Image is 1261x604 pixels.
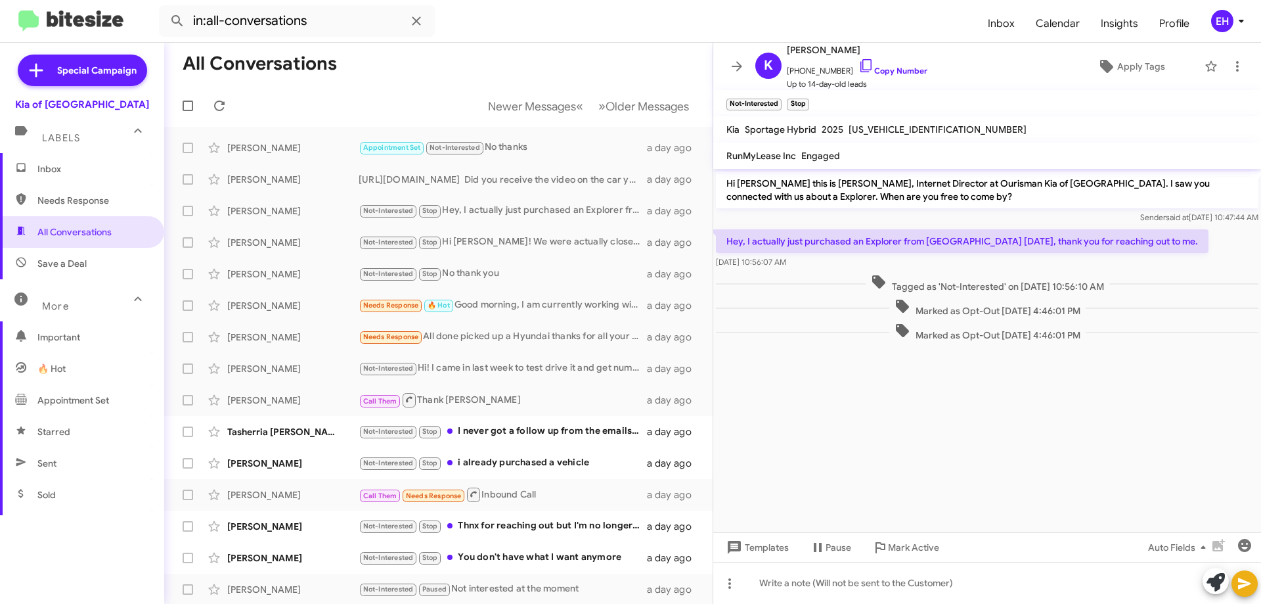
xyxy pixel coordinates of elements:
[647,173,702,186] div: a day ago
[1138,536,1222,559] button: Auto Fields
[862,536,950,559] button: Mark Active
[37,457,56,470] span: Sent
[363,522,414,530] span: Not-Interested
[647,583,702,596] div: a day ago
[647,394,702,407] div: a day ago
[37,162,149,175] span: Inbox
[647,331,702,344] div: a day ago
[716,257,786,267] span: [DATE] 10:56:07 AM
[787,58,927,78] span: [PHONE_NUMBER]
[227,362,359,375] div: [PERSON_NAME]
[359,173,647,186] div: [URL][DOMAIN_NAME] Did you receive the video on the car yet?
[647,267,702,281] div: a day ago
[227,457,359,470] div: [PERSON_NAME]
[801,150,840,162] span: Engaged
[647,488,702,501] div: a day ago
[1090,5,1149,43] a: Insights
[422,553,438,562] span: Stop
[57,64,137,77] span: Special Campaign
[647,551,702,565] div: a day ago
[422,459,438,467] span: Stop
[42,132,80,144] span: Labels
[888,536,939,559] span: Mark Active
[363,553,414,562] span: Not-Interested
[359,140,647,155] div: No thanks
[422,585,447,593] span: Paused
[363,301,419,310] span: Needs Response
[647,299,702,312] div: a day ago
[422,522,438,530] span: Stop
[363,585,414,593] span: Not-Interested
[481,93,697,120] nav: Page navigation example
[1166,212,1189,222] span: said at
[787,99,808,110] small: Stop
[227,394,359,407] div: [PERSON_NAME]
[359,298,647,313] div: Good morning, I am currently working with kahrae
[1200,10,1247,32] button: EH
[363,143,421,152] span: Appointment Set
[227,425,359,438] div: Tasherria [PERSON_NAME]
[363,397,397,406] span: Call Them
[37,394,109,407] span: Appointment Set
[866,274,1109,293] span: Tagged as 'Not-Interested' on [DATE] 10:56:10 AM
[716,172,1258,208] p: Hi [PERSON_NAME] this is [PERSON_NAME], Internet Director at Ourisman Kia of [GEOGRAPHIC_DATA]. I...
[359,550,647,565] div: You don't have what I want anymore
[826,536,851,559] span: Pause
[227,141,359,154] div: [PERSON_NAME]
[889,323,1086,342] span: Marked as Opt-Out [DATE] 4:46:01 PM
[363,206,414,215] span: Not-Interested
[359,519,647,534] div: Thnx for reaching out but I'm no longer interested
[1063,55,1198,78] button: Apply Tags
[227,331,359,344] div: [PERSON_NAME]
[359,455,647,471] div: i already purchased a vehicle
[15,98,149,111] div: Kia of [GEOGRAPHIC_DATA]
[37,225,112,239] span: All Conversations
[227,488,359,501] div: [PERSON_NAME]
[363,427,414,436] span: Not-Interested
[422,238,438,246] span: Stop
[363,269,414,278] span: Not-Interested
[647,457,702,470] div: a day ago
[406,492,462,500] span: Needs Response
[1149,5,1200,43] a: Profile
[849,124,1027,135] span: [US_VEHICLE_IDENTIFICATION_NUMBER]
[1025,5,1090,43] a: Calendar
[37,425,70,438] span: Starred
[428,301,450,310] span: 🔥 Hot
[183,53,337,74] h1: All Conversations
[227,551,359,565] div: [PERSON_NAME]
[858,66,927,76] a: Copy Number
[363,459,414,467] span: Not-Interested
[647,204,702,218] div: a day ago
[422,427,438,436] span: Stop
[359,392,647,408] div: Thank [PERSON_NAME]
[787,78,927,91] span: Up to 14-day-old leads
[363,238,414,246] span: Not-Interested
[977,5,1025,43] a: Inbox
[647,425,702,438] div: a day ago
[726,150,796,162] span: RunMyLease Inc
[647,520,702,533] div: a day ago
[764,55,773,76] span: K
[726,124,740,135] span: Kia
[480,93,591,120] button: Previous
[787,42,927,58] span: [PERSON_NAME]
[37,331,149,344] span: Important
[799,536,862,559] button: Pause
[359,329,647,344] div: All done picked up a Hyundai thanks for all your help, but it was too much trouble to drive three...
[576,98,583,114] span: «
[359,235,647,250] div: Hi [PERSON_NAME]! We were actually close to purchasing this weekend. If you want to send me your ...
[227,173,359,186] div: [PERSON_NAME]
[1117,55,1165,78] span: Apply Tags
[726,99,782,110] small: Not-Interested
[713,536,799,559] button: Templates
[606,99,689,114] span: Older Messages
[159,5,435,37] input: Search
[227,520,359,533] div: [PERSON_NAME]
[227,267,359,281] div: [PERSON_NAME]
[227,583,359,596] div: [PERSON_NAME]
